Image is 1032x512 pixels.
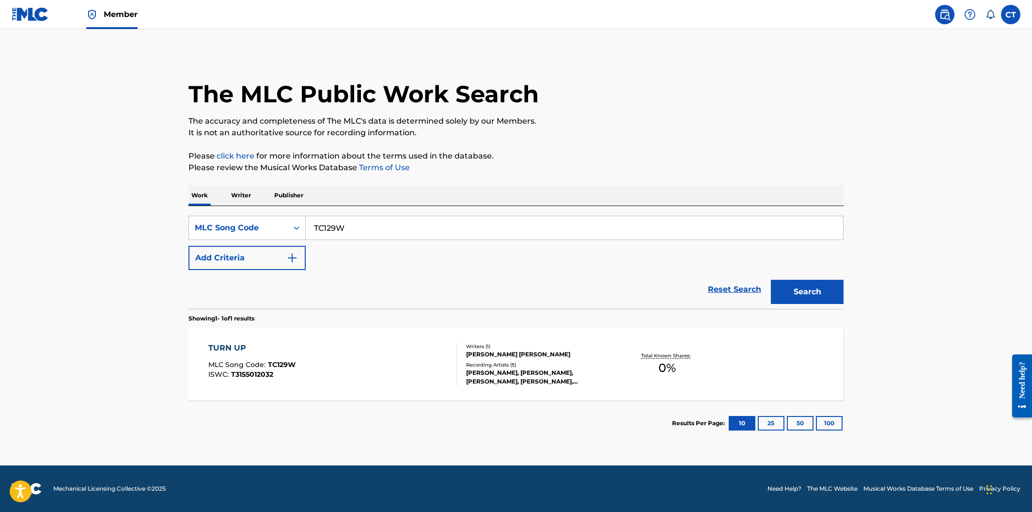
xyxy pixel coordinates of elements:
[767,484,801,493] a: Need Help?
[729,416,755,431] button: 10
[357,163,410,172] a: Terms of Use
[208,342,296,354] div: TURN UP
[960,5,980,24] div: Help
[641,352,693,359] p: Total Known Shares:
[12,7,49,21] img: MLC Logo
[863,484,973,493] a: Musical Works Database Terms of Use
[188,150,844,162] p: Please for more information about the terms used in the database.
[268,360,296,369] span: TC129W
[188,314,254,323] p: Showing 1 - 1 of 1 results
[984,465,1032,512] iframe: Chat Widget
[787,416,813,431] button: 50
[217,151,254,160] a: click here
[53,484,166,493] span: Mechanical Licensing Collective © 2025
[188,80,539,109] h1: The MLC Public Work Search
[986,475,992,504] div: Drag
[271,185,306,206] p: Publisher
[104,9,138,20] span: Member
[807,484,858,493] a: The MLC Website
[466,343,612,350] div: Writers ( 1 )
[188,328,844,400] a: TURN UPMLC Song Code:TC129WISWC:T3155012032Writers (1)[PERSON_NAME] [PERSON_NAME]Recording Artist...
[935,5,954,24] a: Public Search
[964,9,976,20] img: help
[208,370,231,379] span: ISWC :
[672,419,727,428] p: Results Per Page:
[12,483,42,495] img: logo
[1001,5,1020,24] div: User Menu
[758,416,784,431] button: 25
[195,222,282,234] div: MLC Song Code
[658,359,676,377] span: 0 %
[1005,347,1032,425] iframe: Resource Center
[188,246,306,270] button: Add Criteria
[188,216,844,309] form: Search Form
[466,350,612,359] div: [PERSON_NAME] [PERSON_NAME]
[188,115,844,127] p: The accuracy and completeness of The MLC's data is determined solely by our Members.
[816,416,843,431] button: 100
[188,162,844,174] p: Please review the Musical Works Database
[979,484,1020,493] a: Privacy Policy
[703,279,766,300] a: Reset Search
[939,9,951,20] img: search
[771,280,844,304] button: Search
[985,10,995,19] div: Notifications
[286,252,298,264] img: 9d2ae6d4665cec9f34b9.svg
[86,9,98,20] img: Top Rightsholder
[208,360,268,369] span: MLC Song Code :
[188,127,844,139] p: It is not an authoritative source for recording information.
[466,361,612,368] div: Recording Artists ( 5 )
[466,368,612,386] div: [PERSON_NAME], [PERSON_NAME], [PERSON_NAME], [PERSON_NAME], [PERSON_NAME]
[228,185,254,206] p: Writer
[231,370,273,379] span: T3155012032
[188,185,211,206] p: Work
